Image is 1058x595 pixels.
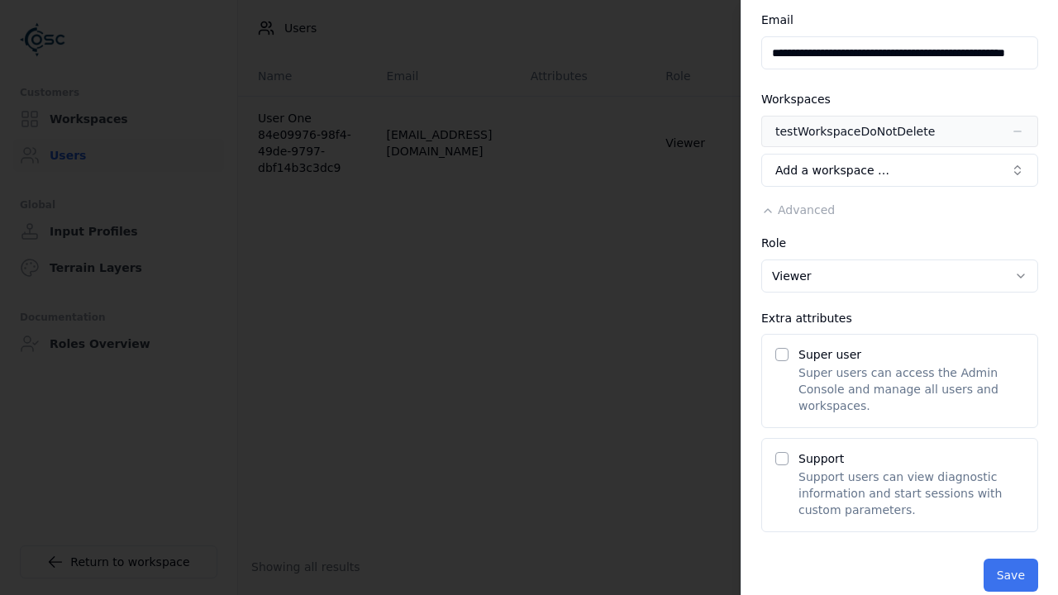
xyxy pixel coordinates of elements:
label: Super user [798,348,861,361]
label: Workspaces [761,93,831,106]
p: Super users can access the Admin Console and manage all users and workspaces. [798,364,1024,414]
button: Save [984,559,1038,592]
button: Advanced [761,202,835,218]
label: Support [798,452,844,465]
p: Support users can view diagnostic information and start sessions with custom parameters. [798,469,1024,518]
label: Role [761,236,786,250]
div: Extra attributes [761,312,1038,324]
span: Advanced [778,203,835,217]
span: Add a workspace … [775,162,889,178]
div: testWorkspaceDoNotDelete [775,123,935,140]
label: Email [761,13,793,26]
